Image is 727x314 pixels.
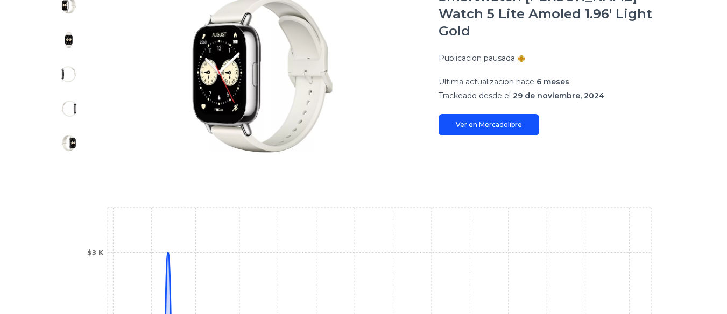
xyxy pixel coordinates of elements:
img: Smartwatch Xiaomi Redmi Watch 5 Lite Amoled 1.96' Light Gold [60,66,77,83]
img: Smartwatch Xiaomi Redmi Watch 5 Lite Amoled 1.96' Light Gold [60,134,77,152]
p: Publicacion pausada [439,53,515,63]
tspan: $3 K [87,249,104,256]
span: 29 de noviembre, 2024 [513,91,604,101]
a: Ver en Mercadolibre [439,114,539,135]
img: Smartwatch Xiaomi Redmi Watch 5 Lite Amoled 1.96' Light Gold [60,31,77,48]
span: Ultima actualizacion hace [439,77,534,87]
img: Smartwatch Xiaomi Redmi Watch 5 Lite Amoled 1.96' Light Gold [60,100,77,117]
span: 6 meses [537,77,569,87]
span: Trackeado desde el [439,91,511,101]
